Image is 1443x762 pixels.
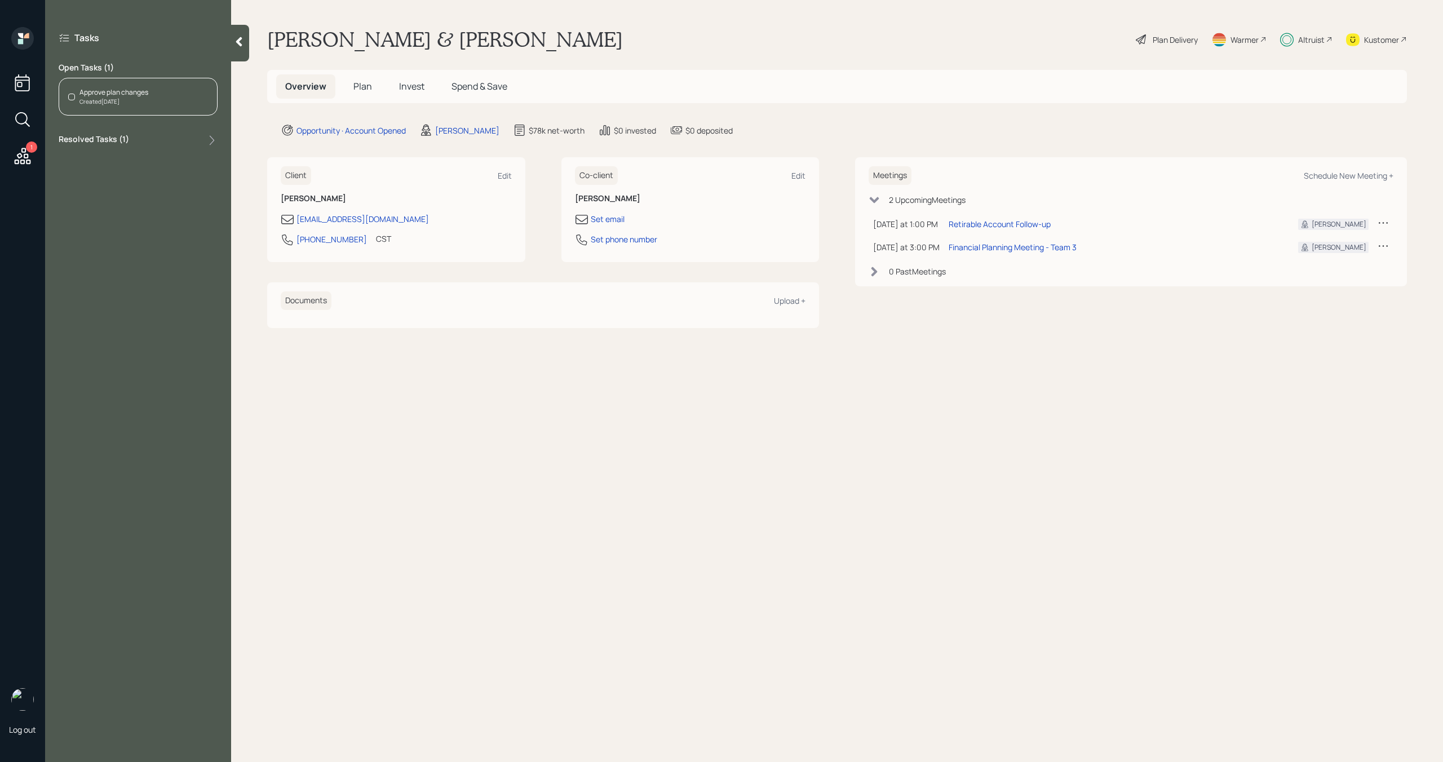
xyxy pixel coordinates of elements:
h1: [PERSON_NAME] & [PERSON_NAME] [267,27,623,52]
div: Schedule New Meeting + [1304,170,1393,181]
span: Spend & Save [452,80,507,92]
label: Open Tasks ( 1 ) [59,62,218,73]
div: [PERSON_NAME] [1312,242,1366,252]
h6: Meetings [869,166,911,185]
div: Financial Planning Meeting - Team 3 [949,241,1077,253]
span: Invest [399,80,424,92]
div: Edit [791,170,805,181]
div: Log out [9,724,36,735]
div: [EMAIL_ADDRESS][DOMAIN_NAME] [296,213,429,225]
div: 2 Upcoming Meeting s [889,194,966,206]
div: Warmer [1230,34,1259,46]
div: Edit [498,170,512,181]
h6: Co-client [575,166,618,185]
div: Retirable Account Follow-up [949,218,1051,230]
div: $0 invested [614,125,656,136]
div: CST [376,233,391,245]
div: Set phone number [591,233,657,245]
img: michael-russo-headshot.png [11,688,34,711]
div: Altruist [1298,34,1325,46]
label: Resolved Tasks ( 1 ) [59,134,129,147]
div: Approve plan changes [79,87,148,98]
div: 1 [26,141,37,153]
h6: [PERSON_NAME] [281,194,512,203]
div: $78k net-worth [529,125,585,136]
div: [DATE] at 1:00 PM [873,218,940,230]
span: Overview [285,80,326,92]
span: Plan [353,80,372,92]
div: $0 deposited [685,125,733,136]
div: Plan Delivery [1153,34,1198,46]
div: Opportunity · Account Opened [296,125,406,136]
div: 0 Past Meeting s [889,265,946,277]
div: Set email [591,213,625,225]
div: Kustomer [1364,34,1399,46]
div: [PERSON_NAME] [435,125,499,136]
h6: Client [281,166,311,185]
h6: [PERSON_NAME] [575,194,806,203]
div: [DATE] at 3:00 PM [873,241,940,253]
div: [PERSON_NAME] [1312,219,1366,229]
div: Upload + [774,295,805,306]
label: Tasks [74,32,99,44]
h6: Documents [281,291,331,310]
div: [PHONE_NUMBER] [296,233,367,245]
div: Created [DATE] [79,98,148,106]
